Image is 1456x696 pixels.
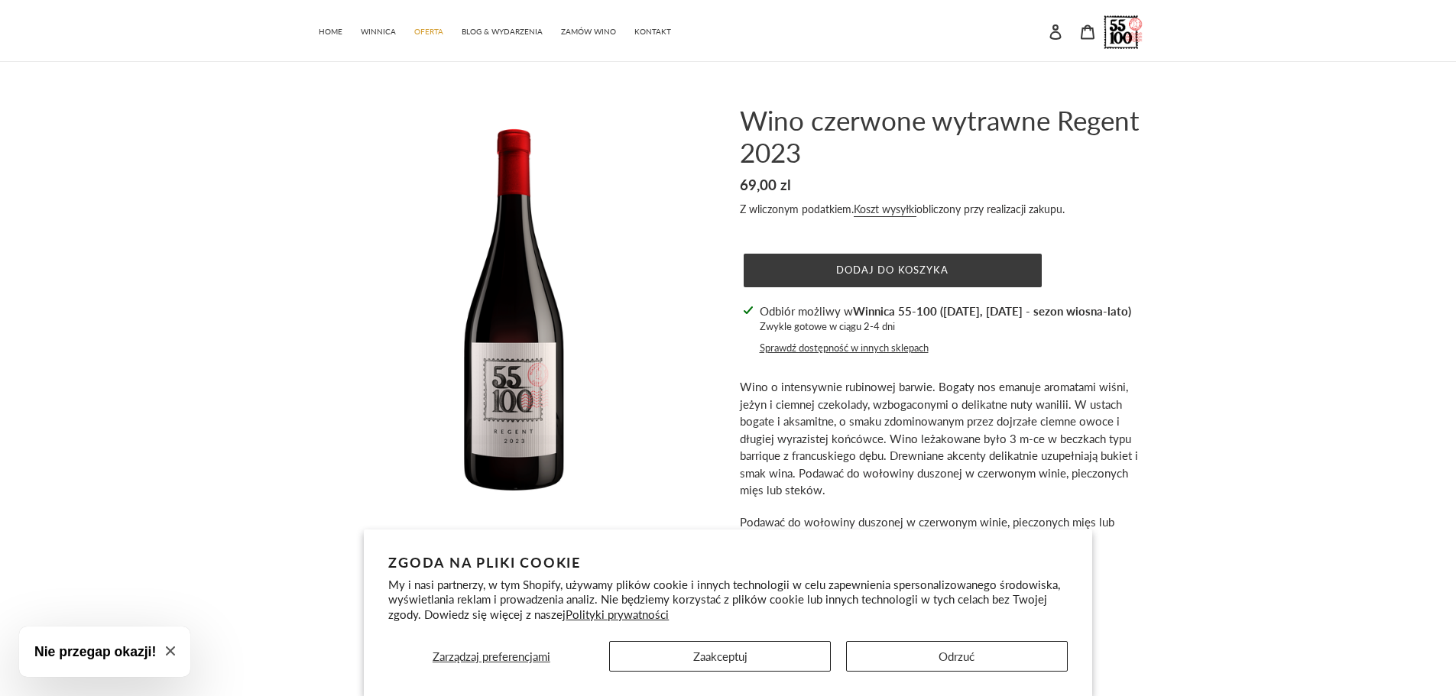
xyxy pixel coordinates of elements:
[853,304,1131,318] strong: Winnica 55-100 ([DATE], [DATE] - sezon wiosna-lato)
[561,27,616,37] span: ZAMÓW WINO
[566,607,669,621] a: Polityki prywatności
[462,27,543,37] span: BLOG & WYDARZENIA
[319,27,342,37] span: HOME
[454,19,550,41] a: BLOG & WYDARZENIA
[634,27,671,37] span: KONTAKT
[740,201,1145,217] div: Z wliczonym podatkiem. obliczony przy realizacji zakupu.
[414,27,443,37] span: OFERTA
[760,319,1131,335] p: Zwykle gotowe w ciągu 2-4 dni
[388,641,594,672] button: Zarządzaj preferencjami
[311,19,350,41] a: HOME
[433,649,550,663] span: Zarządzaj preferencjami
[609,641,831,672] button: Zaakceptuj
[388,578,1068,623] p: My i nasi partnerzy, w tym Shopify, używamy plików cookie i innych technologii w celu zapewnienia...
[744,254,1042,287] button: Dodaj do koszyka
[836,264,949,276] span: Dodaj do koszyka
[740,176,791,193] span: 69,00 zl
[760,341,929,356] button: Sprawdź dostępność w innych sklepach
[627,19,679,41] a: KONTAKT
[740,104,1145,168] h1: Wino czerwone wytrawne Regent 2023
[846,641,1068,672] button: Odrzuć
[740,380,1138,497] span: Wino o intensywnie rubinowej barwie. Bogaty nos emanuje aromatami wiśni, jeżyn i ciemnej czekolad...
[760,303,1131,320] p: Odbiór możliwy w
[361,27,396,37] span: WINNICA
[388,554,1068,571] h2: Zgoda na pliki cookie
[854,202,916,217] a: Koszt wysyłki
[407,19,451,41] a: OFERTA
[553,19,624,41] a: ZAMÓW WINO
[353,19,404,41] a: WINNICA
[740,515,1114,546] span: Podawać do wołowiny duszonej w czerwonym winie, pieczonych mięs lub steków.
